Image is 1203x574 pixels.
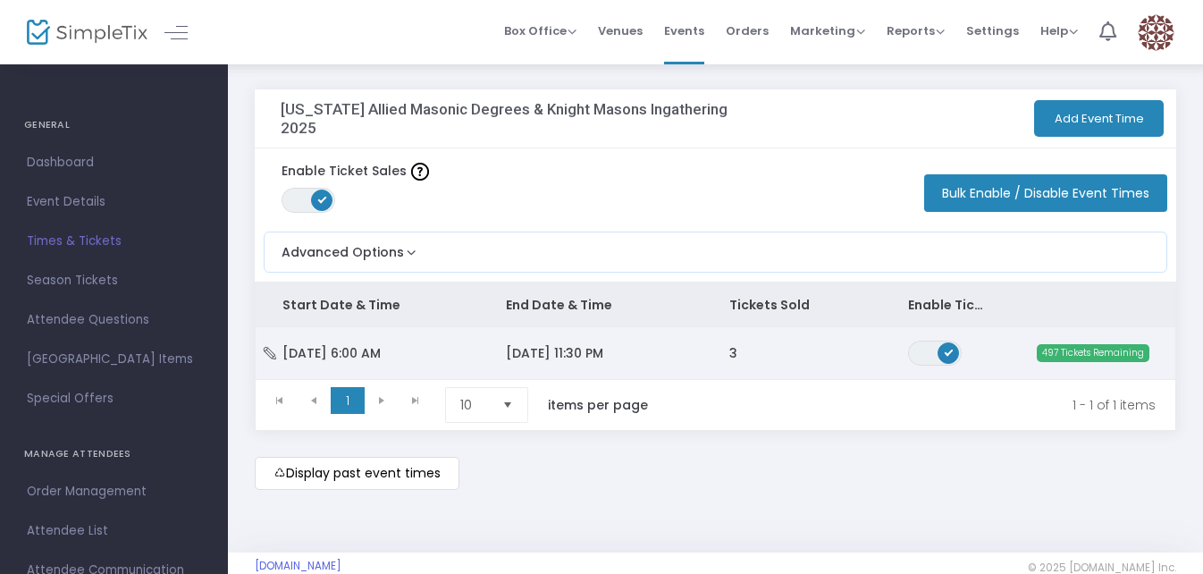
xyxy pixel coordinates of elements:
span: Order Management [27,480,201,503]
span: Events [664,8,704,54]
label: items per page [548,396,648,414]
button: Bulk Enable / Disable Event Times [924,174,1167,212]
span: Dashboard [27,151,201,174]
h4: GENERAL [24,107,204,143]
div: Data table [256,283,1175,379]
kendo-pager-info: 1 - 1 of 1 items [686,387,1156,423]
span: Box Office [504,22,576,39]
th: Start Date & Time [256,283,479,327]
span: Event Details [27,190,201,214]
img: question-mark [411,163,429,181]
h3: [US_STATE] Allied Masonic Degrees & Knight Masons Ingathering 2025 [281,100,733,137]
span: Reports [887,22,945,39]
span: 3 [729,344,737,362]
label: Enable Ticket Sales [282,162,429,181]
span: Special Offers [27,387,201,410]
span: 497 Tickets Remaining [1037,344,1149,362]
span: Attendee Questions [27,308,201,332]
span: Help [1040,22,1078,39]
span: 10 [460,396,488,414]
m-button: Display past event times [255,457,459,490]
span: Page 1 [331,387,365,414]
span: Orders [726,8,769,54]
th: Enable Ticket Sales [881,283,1015,327]
span: Attendee List [27,519,201,543]
span: Season Tickets [27,269,201,292]
span: [DATE] 11:30 PM [506,344,603,362]
th: End Date & Time [479,283,702,327]
button: Add Event Time [1034,100,1164,137]
span: [DATE] 6:00 AM [282,344,381,362]
button: Select [495,388,520,422]
th: Tickets Sold [702,283,881,327]
h4: MANAGE ATTENDEES [24,436,204,472]
span: ON [945,347,954,356]
span: [GEOGRAPHIC_DATA] Items [27,348,201,371]
span: Venues [598,8,643,54]
span: ON [318,195,327,204]
a: [DOMAIN_NAME] [255,559,341,573]
span: Settings [966,8,1019,54]
span: Marketing [790,22,865,39]
button: Advanced Options [265,232,420,262]
span: Times & Tickets [27,230,201,253]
